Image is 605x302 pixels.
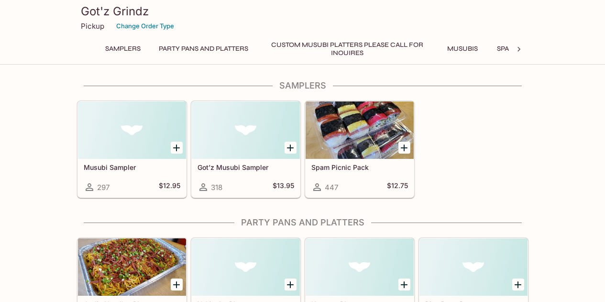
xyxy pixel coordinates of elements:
[311,163,408,171] h5: Spam Picnic Pack
[100,42,146,56] button: Samplers
[171,142,183,154] button: Add Musubi Sampler
[192,101,300,159] div: Got’z Musubi Sampler
[285,142,297,154] button: Add Got’z Musubi Sampler
[78,238,186,296] div: Garlic Noodles Platter
[77,80,528,91] h4: Samplers
[398,142,410,154] button: Add Spam Picnic Pack
[97,183,110,192] span: 297
[419,238,528,296] div: Rice Party Pan
[492,42,552,56] button: Spam Musubis
[112,19,178,34] button: Change Order Type
[77,217,528,228] h4: Party Pans and Platters
[273,181,294,193] h5: $13.95
[84,163,180,171] h5: Musubi Sampler
[78,101,186,159] div: Musubi Sampler
[261,42,433,56] button: Custom Musubi Platters PLEASE CALL FOR INQUIRES
[192,238,300,296] div: Yakisoba Platter
[81,22,104,31] p: Pickup
[305,101,414,198] a: Spam Picnic Pack447$12.75
[285,279,297,291] button: Add Yakisoba Platter
[159,181,180,193] h5: $12.95
[81,4,525,19] h3: Got'z Grindz
[77,101,187,198] a: Musubi Sampler297$12.95
[154,42,253,56] button: Party Pans and Platters
[325,183,338,192] span: 447
[198,163,294,171] h5: Got’z Musubi Sampler
[191,101,300,198] a: Got’z Musubi Sampler318$13.95
[306,238,414,296] div: Karaage Platter
[171,279,183,291] button: Add Garlic Noodles Platter
[398,279,410,291] button: Add Karaage Platter
[211,183,222,192] span: 318
[306,101,414,159] div: Spam Picnic Pack
[441,42,484,56] button: Musubis
[387,181,408,193] h5: $12.75
[512,279,524,291] button: Add Rice Party Pan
